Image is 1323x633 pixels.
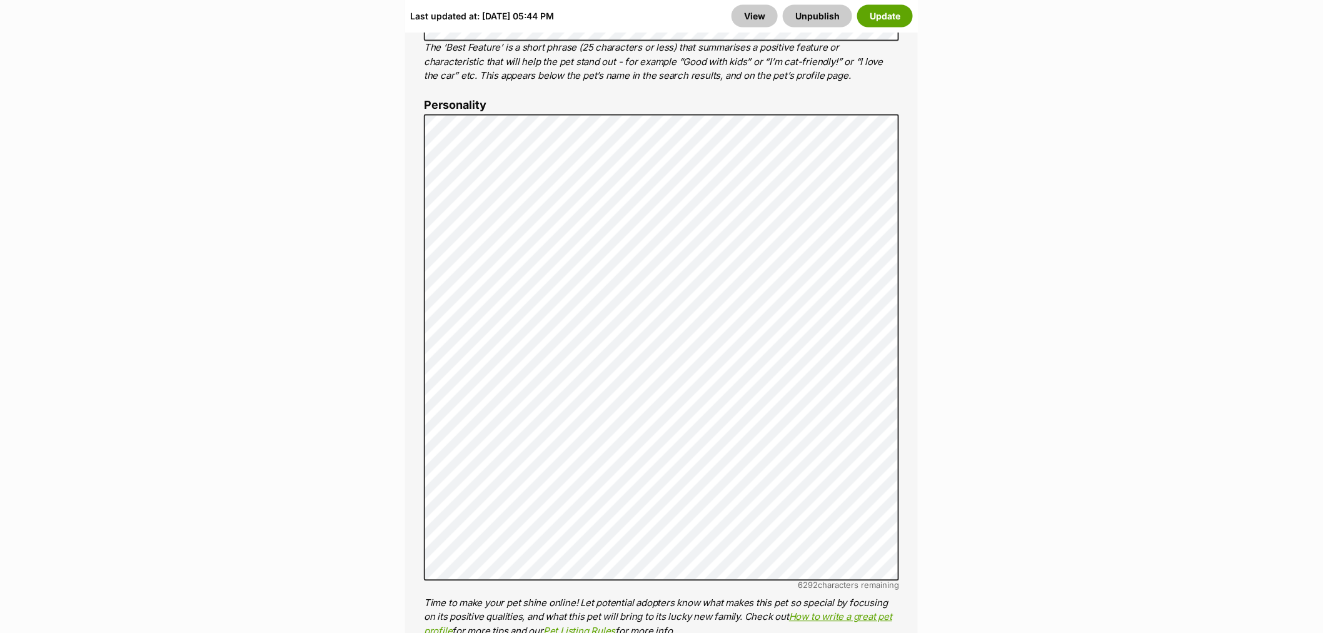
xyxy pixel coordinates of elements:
[424,41,899,84] p: The ‘Best Feature’ is a short phrase (25 characters or less) that summarises a positive feature o...
[424,581,899,590] div: characters remaining
[783,4,852,27] button: Unpublish
[798,580,818,590] span: 6292
[424,99,899,113] label: Personality
[410,4,554,27] div: Last updated at: [DATE] 05:44 PM
[732,4,778,27] a: View
[857,4,913,27] button: Update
